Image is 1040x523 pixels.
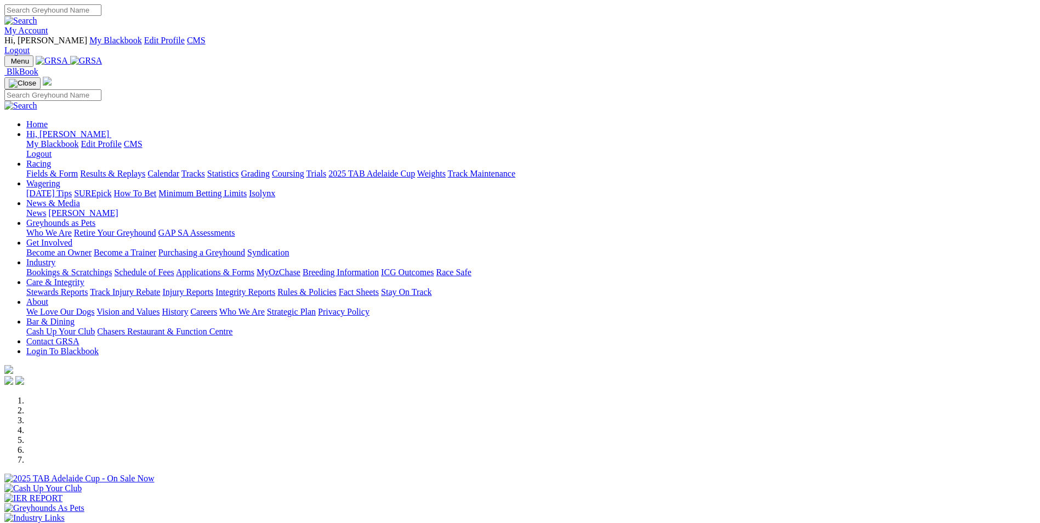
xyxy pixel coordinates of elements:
a: Purchasing a Greyhound [158,248,245,257]
a: Racing [26,159,51,168]
a: Statistics [207,169,239,178]
a: How To Bet [114,189,157,198]
input: Search [4,4,101,16]
a: [PERSON_NAME] [48,208,118,218]
a: Privacy Policy [318,307,370,316]
img: GRSA [70,56,103,66]
a: Results & Replays [80,169,145,178]
a: News & Media [26,198,80,208]
span: BlkBook [7,67,38,76]
a: We Love Our Dogs [26,307,94,316]
a: Injury Reports [162,287,213,297]
a: Bar & Dining [26,317,75,326]
a: Minimum Betting Limits [158,189,247,198]
div: Racing [26,169,1036,179]
a: CMS [187,36,206,45]
a: Schedule of Fees [114,268,174,277]
div: Care & Integrity [26,287,1036,297]
a: Become a Trainer [94,248,156,257]
a: Fields & Form [26,169,78,178]
img: Industry Links [4,513,65,523]
div: About [26,307,1036,317]
a: Track Injury Rebate [90,287,160,297]
a: My Blackbook [89,36,142,45]
span: Hi, [PERSON_NAME] [26,129,109,139]
div: News & Media [26,208,1036,218]
a: Syndication [247,248,289,257]
a: Track Maintenance [448,169,515,178]
a: Wagering [26,179,60,188]
img: facebook.svg [4,376,13,385]
a: Vision and Values [96,307,160,316]
a: Bookings & Scratchings [26,268,112,277]
a: News [26,208,46,218]
a: Grading [241,169,270,178]
a: CMS [124,139,143,149]
a: Edit Profile [81,139,122,149]
a: Careers [190,307,217,316]
a: Logout [4,46,30,55]
img: Search [4,101,37,111]
a: Strategic Plan [267,307,316,316]
a: Home [26,120,48,129]
a: Greyhounds as Pets [26,218,95,228]
div: Wagering [26,189,1036,198]
a: Tracks [181,169,205,178]
img: Search [4,16,37,26]
div: My Account [4,36,1036,55]
span: Hi, [PERSON_NAME] [4,36,87,45]
div: Hi, [PERSON_NAME] [26,139,1036,159]
a: Rules & Policies [277,287,337,297]
a: Fact Sheets [339,287,379,297]
a: Stewards Reports [26,287,88,297]
a: Integrity Reports [215,287,275,297]
img: IER REPORT [4,493,62,503]
a: Get Involved [26,238,72,247]
img: Close [9,79,36,88]
a: Logout [26,149,52,158]
a: Retire Your Greyhound [74,228,156,237]
a: Hi, [PERSON_NAME] [26,129,111,139]
a: Edit Profile [144,36,185,45]
div: Get Involved [26,248,1036,258]
a: Become an Owner [26,248,92,257]
a: 2025 TAB Adelaide Cup [328,169,415,178]
img: logo-grsa-white.png [4,365,13,374]
a: Care & Integrity [26,277,84,287]
a: BlkBook [4,67,38,76]
a: Calendar [147,169,179,178]
a: Coursing [272,169,304,178]
a: GAP SA Assessments [158,228,235,237]
a: Industry [26,258,55,267]
a: Chasers Restaurant & Function Centre [97,327,232,336]
input: Search [4,89,101,101]
img: logo-grsa-white.png [43,77,52,86]
img: GRSA [36,56,68,66]
a: Isolynx [249,189,275,198]
a: Contact GRSA [26,337,79,346]
a: Who We Are [219,307,265,316]
img: 2025 TAB Adelaide Cup - On Sale Now [4,474,155,484]
a: SUREpick [74,189,111,198]
a: Who We Are [26,228,72,237]
span: Menu [11,57,29,65]
div: Industry [26,268,1036,277]
a: [DATE] Tips [26,189,72,198]
div: Greyhounds as Pets [26,228,1036,238]
img: Greyhounds As Pets [4,503,84,513]
a: Cash Up Your Club [26,327,95,336]
a: Applications & Forms [176,268,254,277]
a: About [26,297,48,306]
a: My Blackbook [26,139,79,149]
a: Breeding Information [303,268,379,277]
a: Race Safe [436,268,471,277]
a: My Account [4,26,48,35]
a: Login To Blackbook [26,346,99,356]
a: Stay On Track [381,287,431,297]
a: MyOzChase [257,268,300,277]
a: Weights [417,169,446,178]
a: ICG Outcomes [381,268,434,277]
button: Toggle navigation [4,77,41,89]
img: twitter.svg [15,376,24,385]
div: Bar & Dining [26,327,1036,337]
